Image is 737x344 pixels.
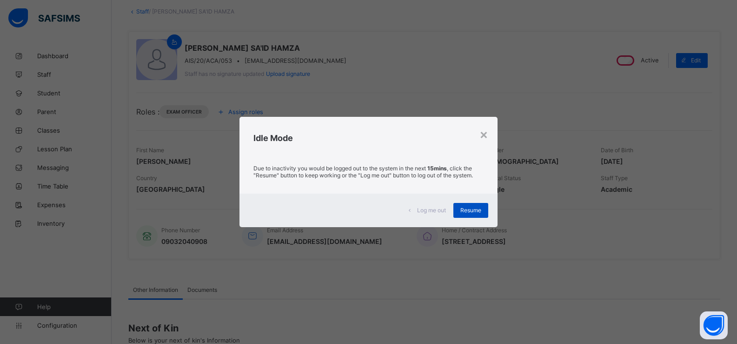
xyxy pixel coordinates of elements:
[253,165,484,179] p: Due to inactivity you would be logged out to the system in the next , click the "Resume" button t...
[479,126,488,142] div: ×
[417,207,446,214] span: Log me out
[253,133,484,143] h2: Idle Mode
[460,207,481,214] span: Resume
[700,311,728,339] button: Open asap
[427,165,447,172] strong: 15mins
